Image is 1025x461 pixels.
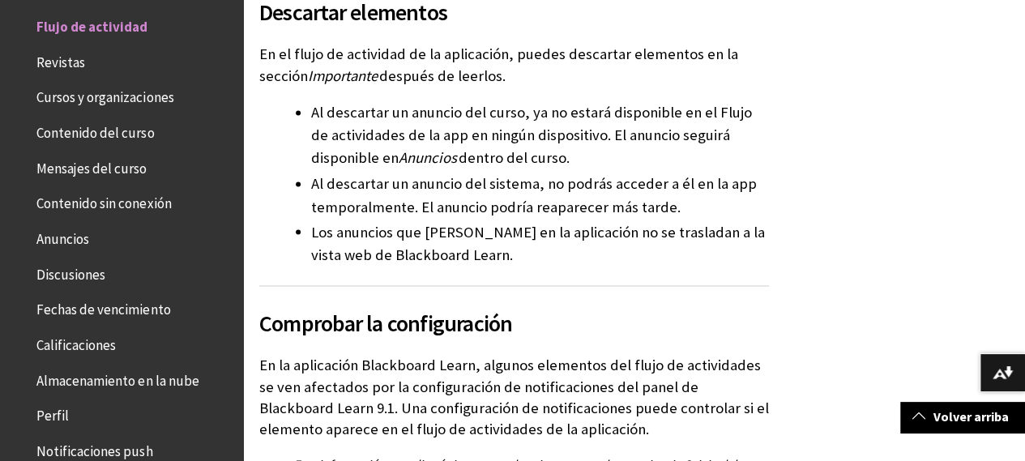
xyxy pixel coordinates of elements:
[36,194,171,212] font: Contenido sin conexión
[259,308,512,337] font: Comprobar la configuración
[36,442,152,460] font: Notificaciones push
[900,402,1025,432] a: Volver arriba
[36,88,173,106] font: Cursos y organizaciones
[36,336,116,354] font: Calificaciones
[459,148,570,167] font: dentro del curso.
[36,372,199,390] font: Almacenamiento en la nube
[36,301,170,318] font: Fechas de vencimiento
[311,103,752,167] font: Al descartar un anuncio del curso, ya no estará disponible en el Flujo de actividades de la app e...
[311,174,757,216] font: Al descartar un anuncio del sistema, no podrás acceder a él en la app temporalmente. El anuncio p...
[379,66,506,85] font: después de leerlos.
[933,408,1009,425] font: Volver arriba
[36,18,147,36] font: Flujo de actividad
[259,45,738,84] font: En el flujo de actividad de la aplicación, puedes descartar elementos en la sección
[259,355,769,438] font: En la aplicación Blackboard Learn, algunos elementos del flujo de actividades se ven afectados po...
[308,66,378,85] font: Importante
[36,230,89,248] font: Anuncios
[36,124,154,142] font: Contenido del curso
[36,53,85,71] font: Revistas
[36,407,69,425] font: Perfil
[36,266,105,284] font: Discusiones
[36,160,147,177] font: Mensajes del curso
[311,222,765,263] font: Los anuncios que [PERSON_NAME] en la aplicación no se trasladan a la vista web de Blackboard Learn.
[399,148,457,167] font: Anuncios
